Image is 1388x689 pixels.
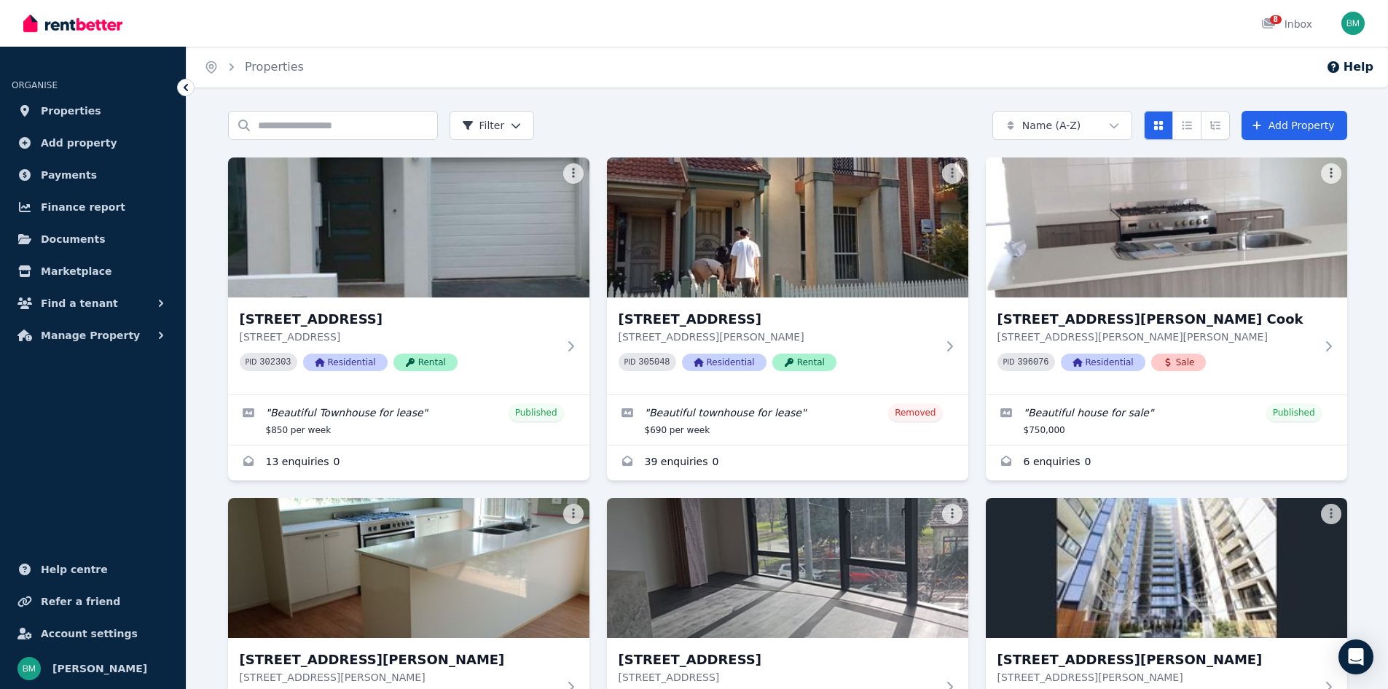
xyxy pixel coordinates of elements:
[393,354,458,371] span: Rental
[41,102,101,120] span: Properties
[563,163,584,184] button: More options
[12,555,174,584] a: Help centre
[52,660,147,677] span: [PERSON_NAME]
[1338,639,1373,674] div: Open Intercom Messenger
[1201,111,1230,140] button: Expanded list view
[638,357,670,367] code: 305048
[997,650,1315,670] h3: [STREET_ADDRESS][PERSON_NAME]
[1151,354,1207,371] span: Sale
[12,80,58,90] span: ORGANISE
[1321,163,1341,184] button: More options
[228,445,589,480] a: Enquiries for 7 Glossop Lane, Ivanhoe
[607,395,968,445] a: Edit listing: Beautiful townhouse for lease
[12,192,174,222] a: Finance report
[23,12,122,34] img: RentBetter
[942,504,962,524] button: More options
[563,504,584,524] button: More options
[12,289,174,318] button: Find a tenant
[41,561,108,578] span: Help centre
[619,309,936,330] h3: [STREET_ADDRESS]
[682,354,766,371] span: Residential
[12,96,174,125] a: Properties
[240,670,557,685] p: [STREET_ADDRESS][PERSON_NAME]
[1061,354,1145,371] span: Residential
[228,157,589,394] a: 7 Glossop Lane, Ivanhoe[STREET_ADDRESS][STREET_ADDRESS]PID 302303ResidentialRental
[986,157,1347,394] a: 17 Hutchence Dr, Point Cook[STREET_ADDRESS][PERSON_NAME] Cook[STREET_ADDRESS][PERSON_NAME][PERSON...
[462,118,505,133] span: Filter
[240,309,557,330] h3: [STREET_ADDRESS]
[1017,357,1048,367] code: 396076
[607,157,968,297] img: 15/73 Spring Street, Preston
[772,354,836,371] span: Rental
[997,309,1315,330] h3: [STREET_ADDRESS][PERSON_NAME] Cook
[942,163,962,184] button: More options
[624,358,636,366] small: PID
[1172,111,1201,140] button: Compact list view
[986,395,1347,445] a: Edit listing: Beautiful house for sale
[228,157,589,297] img: 7 Glossop Lane, Ivanhoe
[992,111,1132,140] button: Name (A-Z)
[619,330,936,344] p: [STREET_ADDRESS][PERSON_NAME]
[12,321,174,350] button: Manage Property
[986,157,1347,297] img: 17 Hutchence Dr, Point Cook
[12,619,174,648] a: Account settings
[240,330,557,344] p: [STREET_ADDRESS]
[1144,111,1173,140] button: Card view
[228,395,589,445] a: Edit listing: Beautiful Townhouse for lease
[1341,12,1365,35] img: Brendan Meng
[246,358,257,366] small: PID
[986,445,1347,480] a: Enquiries for 17 Hutchence Dr, Point Cook
[41,198,125,216] span: Finance report
[17,657,41,680] img: Brendan Meng
[12,587,174,616] a: Refer a friend
[1242,111,1347,140] a: Add Property
[41,327,140,344] span: Manage Property
[1261,17,1312,31] div: Inbox
[240,650,557,670] h3: [STREET_ADDRESS][PERSON_NAME]
[41,230,106,248] span: Documents
[245,60,304,74] a: Properties
[41,295,118,312] span: Find a tenant
[607,498,968,638] img: 207/601 Saint Kilda Road, Melbourne
[619,650,936,670] h3: [STREET_ADDRESS]
[619,670,936,685] p: [STREET_ADDRESS]
[303,354,388,371] span: Residential
[1326,58,1373,76] button: Help
[259,357,291,367] code: 302303
[12,257,174,286] a: Marketplace
[12,128,174,157] a: Add property
[41,134,117,152] span: Add property
[187,47,321,87] nav: Breadcrumb
[12,225,174,254] a: Documents
[41,593,120,610] span: Refer a friend
[986,498,1347,638] img: 308/10 Daly Street, South Yarra
[450,111,535,140] button: Filter
[607,445,968,480] a: Enquiries for 15/73 Spring Street, Preston
[41,166,97,184] span: Payments
[1144,111,1230,140] div: View options
[997,670,1315,685] p: [STREET_ADDRESS][PERSON_NAME]
[41,262,111,280] span: Marketplace
[41,625,138,642] span: Account settings
[1270,15,1282,24] span: 8
[1003,358,1015,366] small: PID
[12,160,174,190] a: Payments
[607,157,968,394] a: 15/73 Spring Street, Preston[STREET_ADDRESS][STREET_ADDRESS][PERSON_NAME]PID 305048ResidentialRental
[228,498,589,638] img: 65 Waterways Blvd, Williams Landing
[1022,118,1081,133] span: Name (A-Z)
[997,330,1315,344] p: [STREET_ADDRESS][PERSON_NAME][PERSON_NAME]
[1321,504,1341,524] button: More options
